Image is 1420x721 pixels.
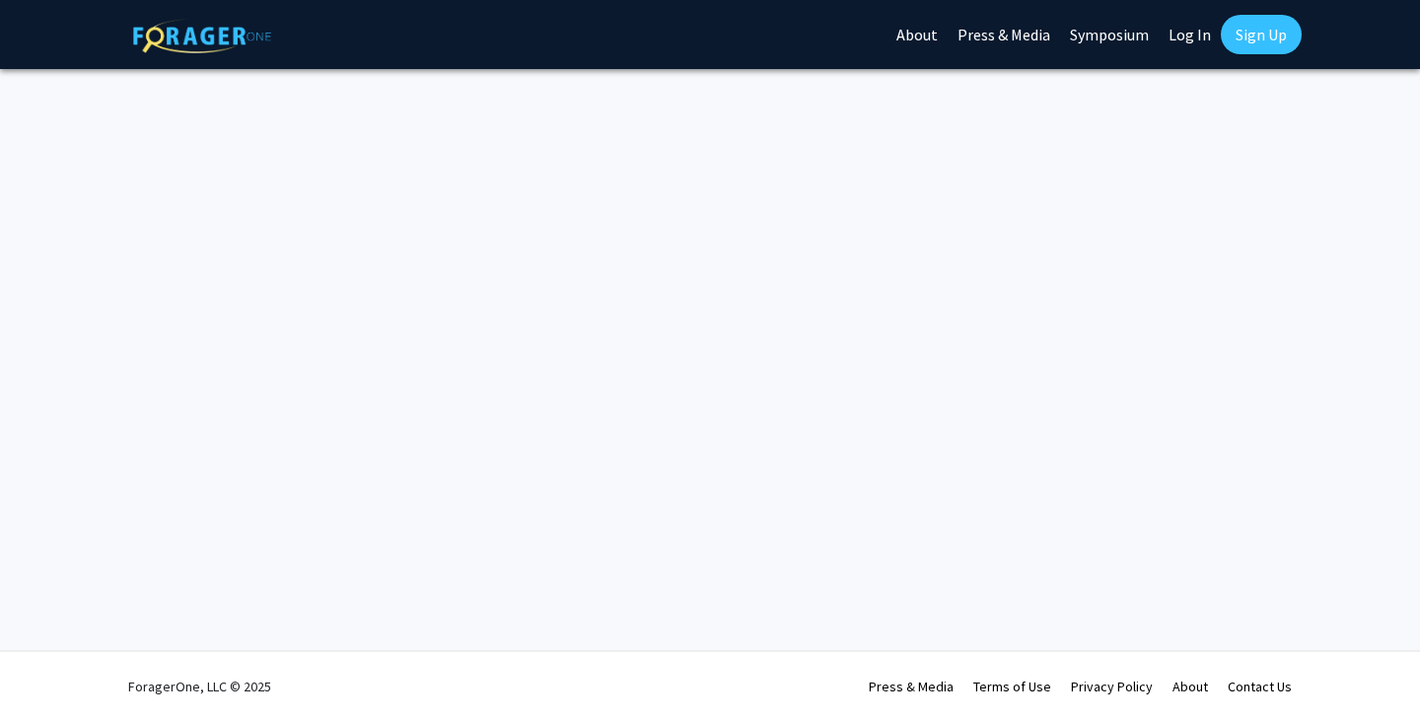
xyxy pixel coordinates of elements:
[1221,15,1302,54] a: Sign Up
[1172,678,1208,695] a: About
[133,19,271,53] img: ForagerOne Logo
[128,652,271,721] div: ForagerOne, LLC © 2025
[1071,678,1153,695] a: Privacy Policy
[869,678,954,695] a: Press & Media
[973,678,1051,695] a: Terms of Use
[1228,678,1292,695] a: Contact Us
